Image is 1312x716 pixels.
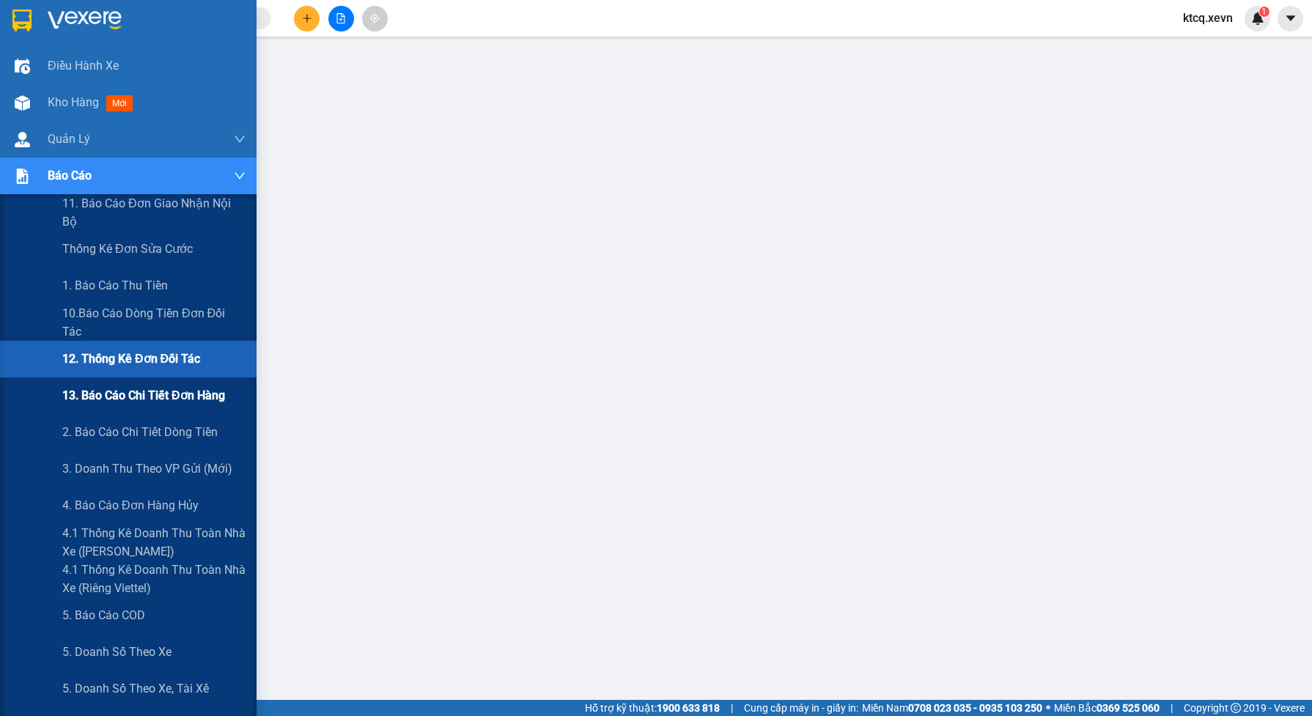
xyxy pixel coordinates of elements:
span: 10.Báo cáo dòng tiền đơn đối tác [62,304,246,341]
span: 12. Thống kê đơn đối tác [62,350,200,368]
img: warehouse-icon [15,95,30,111]
strong: 0708 023 035 - 0935 103 250 [908,702,1042,714]
span: plus [302,13,312,23]
span: 4.1 Thống kê doanh thu toàn nhà xe ([PERSON_NAME]) [62,524,246,561]
span: Kho hàng [48,95,99,109]
sup: 1 [1259,7,1269,17]
span: 5. Doanh số theo xe, tài xế [62,679,209,698]
span: | [1171,700,1173,716]
img: solution-icon [15,169,30,184]
span: 3. Doanh Thu theo VP Gửi (mới) [62,460,232,478]
span: ⚪️ [1046,705,1050,711]
button: plus [294,6,320,32]
span: Miền Bắc [1054,700,1160,716]
strong: 1900 633 818 [657,702,720,714]
span: 4.1 Thống kê doanh thu toàn nhà xe (Riêng Viettel) [62,561,246,597]
span: Báo cáo [48,166,92,185]
span: aim [369,13,380,23]
button: file-add [328,6,354,32]
img: warehouse-icon [15,132,30,147]
span: 5. Doanh số theo xe [62,643,172,661]
img: icon-new-feature [1251,12,1264,25]
span: 1 [1261,7,1267,17]
span: down [234,133,246,145]
span: Điều hành xe [48,56,119,75]
span: Hỗ trợ kỹ thuật: [585,700,720,716]
span: copyright [1231,703,1241,713]
span: Quản Lý [48,130,90,148]
button: caret-down [1278,6,1303,32]
strong: 0369 525 060 [1097,702,1160,714]
span: ktcq.xevn [1171,9,1245,27]
span: 4. Báo cáo đơn hàng hủy [62,496,199,514]
span: 13. Báo cáo chi tiết đơn hàng [62,386,225,405]
img: warehouse-icon [15,59,30,74]
span: 2. Báo cáo chi tiết dòng tiền [62,423,218,441]
span: caret-down [1284,12,1297,25]
span: down [234,170,246,182]
span: file-add [336,13,346,23]
img: logo-vxr [12,10,32,32]
span: mới [106,95,133,111]
span: Cung cấp máy in - giấy in: [744,700,858,716]
span: | [731,700,733,716]
span: Miền Nam [862,700,1042,716]
button: aim [362,6,388,32]
span: 5. Báo cáo COD [62,606,145,624]
span: Thống kê đơn sửa cước [62,240,193,258]
span: 1. Báo cáo thu tiền [62,276,168,295]
span: 11. Báo cáo đơn giao nhận nội bộ [62,194,246,231]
